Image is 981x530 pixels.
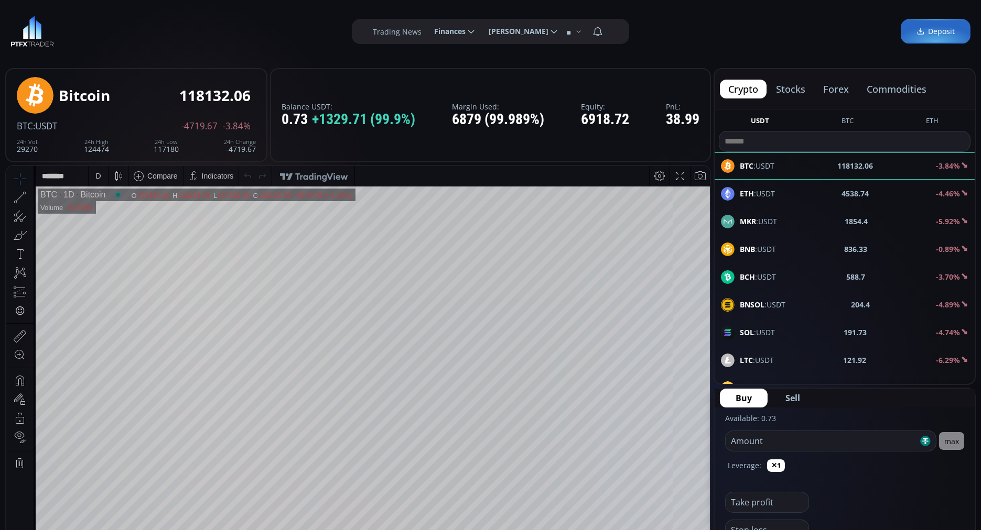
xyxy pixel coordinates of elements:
b: SOL [740,327,754,337]
label: Margin Used: [452,103,544,111]
button: stocks [768,80,814,98]
span: :USDT [740,188,775,199]
div: 1y [53,422,61,430]
div: 26.509K [61,38,86,46]
b: -4.74% [936,327,960,337]
b: -4.89% [936,300,960,310]
b: 24.39 [855,382,874,393]
div: log [667,422,677,430]
b: 588.7 [847,271,866,282]
b: 121.92 [844,355,867,366]
div: 24h Change [224,139,256,145]
img: LOGO [10,16,54,47]
span: :USDT [740,382,793,393]
div: 117180.00 [211,26,243,34]
button: Buy [720,389,768,407]
label: PnL: [666,103,699,111]
button: commodities [858,80,935,98]
label: Balance USDT: [282,103,415,111]
div: 6918.72 [581,112,629,128]
span: Buy [736,392,752,404]
div: 1m [85,422,95,430]
span: Deposit [917,26,955,37]
div: 6879 (99.989%) [452,112,544,128]
button: USDT [747,116,773,129]
div: Toggle Percentage [649,416,663,436]
div: 124474 [84,139,109,153]
b: 191.73 [844,327,867,338]
div: 5y [38,422,46,430]
button: ✕1 [767,459,785,472]
b: -0.89% [936,244,960,254]
span: :USDT [33,120,57,132]
span: :USDT [740,327,775,338]
b: BNB [740,244,755,254]
b: LTC [740,355,753,365]
a: Deposit [901,19,971,44]
div: BTC [34,24,51,34]
span: Finances [427,21,466,42]
button: ETH [922,116,943,129]
span: Sell [785,392,800,404]
div: C [247,26,252,34]
b: MKR [740,216,756,226]
div:  [9,140,18,150]
button: forex [815,80,857,98]
span: :USDT [740,299,785,310]
div: 0.73 [282,112,415,128]
span: :USDT [740,244,776,255]
button: Sell [770,389,816,407]
label: Trading News [373,26,422,37]
div: Bitcoin [68,24,99,34]
span: 21:11:07 (UTC) [585,422,635,430]
div: Toggle Auto Scale [681,416,702,436]
button: BTC [837,116,858,129]
div: L [207,26,211,34]
div: −5170.65 (−4.19%) [287,26,346,34]
span: :USDT [740,216,777,227]
div: 24h Low [154,139,179,145]
span: :USDT [740,355,774,366]
div: Go to [141,416,157,436]
span: -4719.67 [181,122,218,131]
div: 24h High [84,139,109,145]
div: Bitcoin [59,87,110,104]
div: Market open [107,24,116,34]
b: -8.65% [936,383,960,393]
div: Toggle Log Scale [663,416,681,436]
div: 1d [118,422,127,430]
b: -4.46% [936,189,960,198]
b: BNSOL [740,300,764,310]
div: 38.99 [666,112,699,128]
span: BTC [17,120,33,132]
b: -5.92% [936,216,960,226]
span: [PERSON_NAME] [481,21,548,42]
b: 4538.74 [842,188,869,199]
div: Hide Drawings Toolbar [24,391,29,405]
b: 1854.4 [845,216,868,227]
b: -3.70% [936,272,960,282]
label: Leverage: [728,460,761,471]
div: 29270 [17,139,39,153]
div: Volume [34,38,57,46]
div: O [125,26,131,34]
div: H [166,26,171,34]
label: Equity: [581,103,629,111]
div: Compare [141,6,171,14]
b: 204.4 [851,299,870,310]
div: 118132.06 [179,87,251,104]
span: +1329.71 (99.9%) [312,112,415,128]
div: auto [684,422,698,430]
button: 21:11:07 (UTC) [581,416,639,436]
div: 123306.44 [131,26,163,34]
div: Indicators [196,6,228,14]
b: 836.33 [845,244,868,255]
div: 3m [68,422,78,430]
span: :USDT [740,271,776,282]
div: 24h Vol. [17,139,39,145]
b: -6.29% [936,355,960,365]
div: -4719.67 [224,139,256,153]
div: 1D [51,24,68,34]
div: 5d [103,422,112,430]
